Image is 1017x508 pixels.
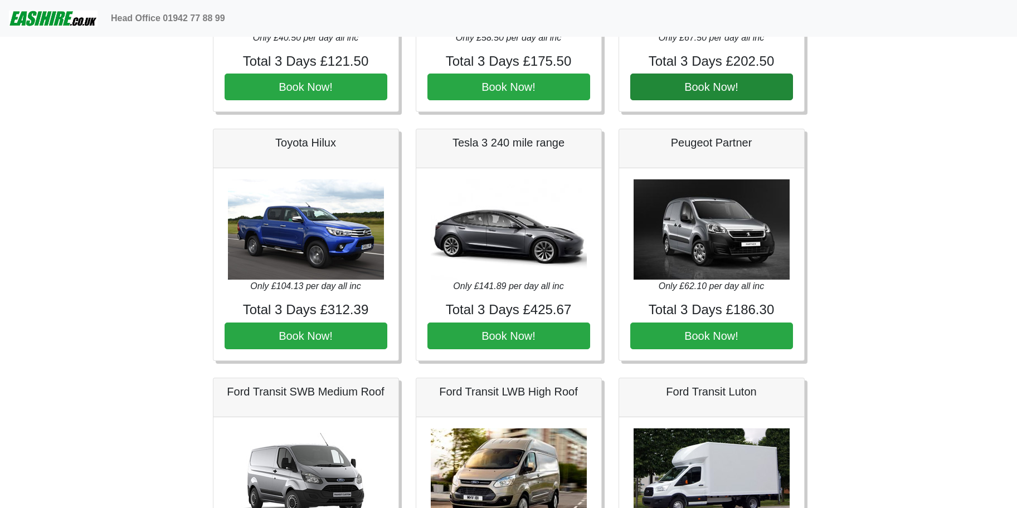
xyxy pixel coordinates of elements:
i: Only £62.10 per day all inc [659,281,764,291]
button: Book Now! [225,74,387,100]
a: Head Office 01942 77 88 99 [106,7,230,30]
button: Book Now! [427,323,590,349]
h5: Ford Transit SWB Medium Roof [225,385,387,398]
h4: Total 3 Days £312.39 [225,302,387,318]
button: Book Now! [630,74,793,100]
h4: Total 3 Days £186.30 [630,302,793,318]
button: Book Now! [427,74,590,100]
h5: Tesla 3 240 mile range [427,136,590,149]
h5: Toyota Hilux [225,136,387,149]
button: Book Now! [630,323,793,349]
i: Only £67.50 per day all inc [659,33,764,42]
i: Only £141.89 per day all inc [453,281,563,291]
img: Peugeot Partner [634,179,790,280]
h4: Total 3 Days £202.50 [630,53,793,70]
h5: Ford Transit LWB High Roof [427,385,590,398]
h5: Ford Transit Luton [630,385,793,398]
img: Toyota Hilux [228,179,384,280]
b: Head Office 01942 77 88 99 [111,13,225,23]
img: easihire_logo_small.png [9,7,98,30]
h4: Total 3 Days £425.67 [427,302,590,318]
h4: Total 3 Days £175.50 [427,53,590,70]
h4: Total 3 Days £121.50 [225,53,387,70]
img: Tesla 3 240 mile range [431,179,587,280]
h5: Peugeot Partner [630,136,793,149]
i: Only £104.13 per day all inc [250,281,361,291]
button: Book Now! [225,323,387,349]
i: Only £40.50 per day all inc [253,33,358,42]
i: Only £58.50 per day all inc [456,33,561,42]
